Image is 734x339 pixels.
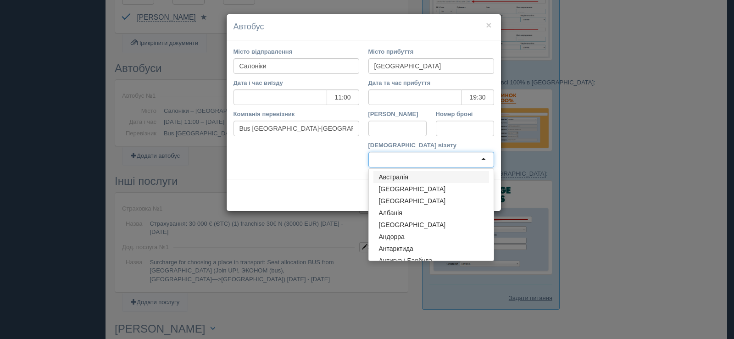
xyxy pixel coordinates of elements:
label: Дата та час прибуття [368,78,494,87]
div: Албанія [373,207,489,219]
label: Номер броні [436,110,494,118]
label: Дата і час виїзду [234,78,359,87]
div: Австралія [373,171,489,183]
label: Місто прибуття [368,47,494,56]
label: [DEMOGRAPHIC_DATA] візиту [368,141,494,150]
button: × [486,20,491,30]
h4: Автобус [234,21,494,33]
div: Андорра [373,231,489,243]
div: [GEOGRAPHIC_DATA] [373,219,489,231]
label: Компанія перевізник [234,110,359,118]
div: [GEOGRAPHIC_DATA] [373,195,489,207]
div: [GEOGRAPHIC_DATA] [373,183,489,195]
div: Антарктида [373,243,489,255]
label: [PERSON_NAME] [368,110,427,118]
label: Місто відправлення [234,47,359,56]
div: Антигуа і Барбуда [373,255,489,267]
